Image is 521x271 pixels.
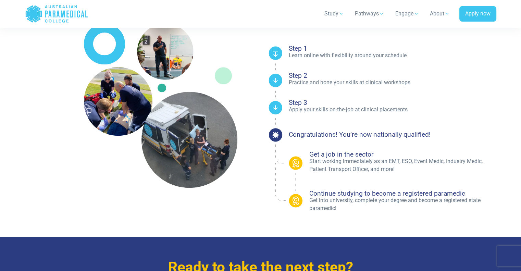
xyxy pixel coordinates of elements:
h4: Get a job in the sector [309,151,496,158]
a: Apply now [459,6,496,22]
a: Engage [391,4,423,23]
a: Australian Paramedical College [25,3,88,25]
p: Learn online with flexibility around your schedule [289,52,496,59]
h4: Step 2 [289,72,496,79]
h4: Step 3 [289,99,496,106]
a: Pathways [351,4,388,23]
h4: Congratulations! You’re now nationally qualified! [289,131,431,138]
p: Practice and hone your skills at clinical workshops [289,79,496,86]
a: About [426,4,454,23]
p: Start working immediately as an EMT, ESO, Event Medic, Industry Medic, Patient Transport Officer,... [309,158,496,173]
h4: Step 1 [289,45,496,52]
p: Apply your skills on-the-job at clinical placements [289,106,496,113]
p: Get into university, complete your degree and become a registered state paramedic! [309,197,496,212]
h4: Continue studying to become a registered paramedic [309,190,496,197]
a: Study [320,4,348,23]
